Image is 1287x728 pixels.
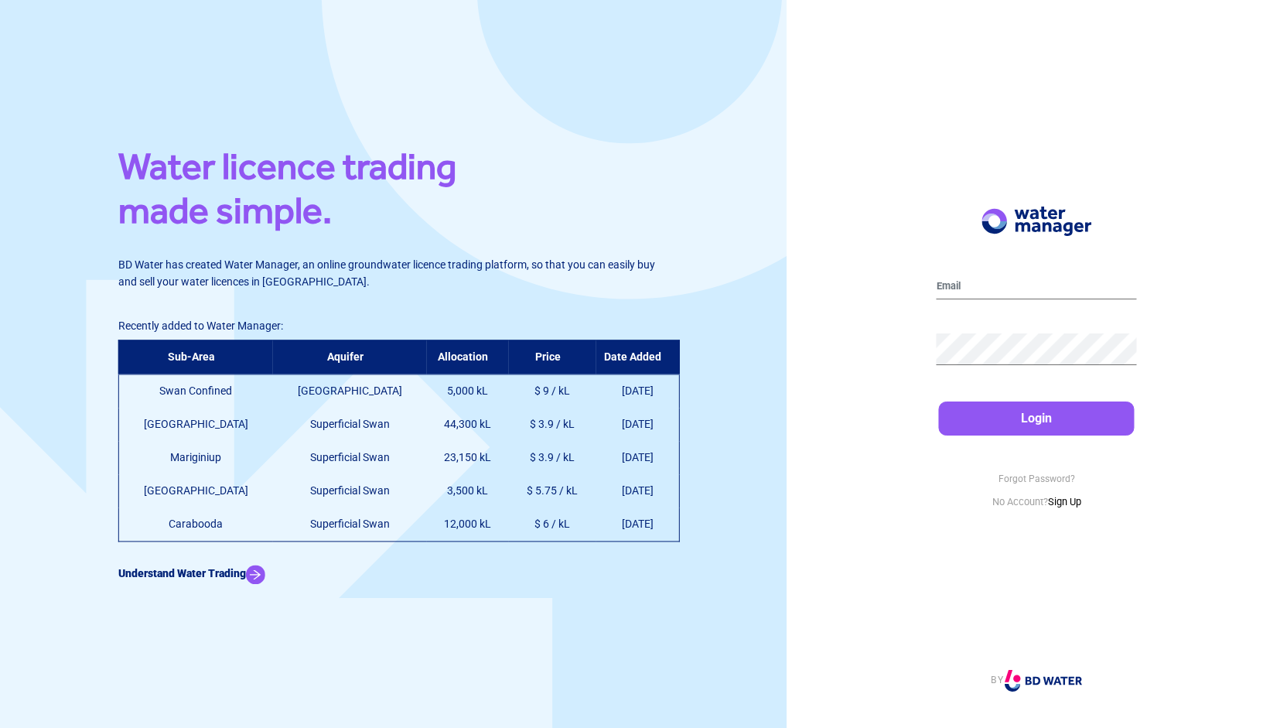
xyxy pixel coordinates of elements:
[939,402,1135,436] button: Login
[426,408,508,441] td: 44,300 kL
[273,408,427,441] td: Superficial Swan
[273,374,427,408] td: [GEOGRAPHIC_DATA]
[937,494,1137,510] p: No Account?
[596,408,679,441] td: [DATE]
[118,441,273,474] td: Mariginiup
[1005,670,1082,692] img: Logo
[991,675,1082,685] a: BY
[509,340,596,374] th: Price
[1048,496,1081,508] a: Sign Up
[999,473,1075,484] a: Forgot Password?
[118,340,273,374] th: Sub-Area
[273,340,427,374] th: Aquifer
[426,374,508,408] td: 5,000 kL
[426,340,508,374] th: Allocation
[426,474,508,508] td: 3,500 kL
[596,340,679,374] th: Date Added
[273,508,427,542] td: Superficial Swan
[118,374,273,408] td: Swan Confined
[118,567,246,579] b: Understand Water Trading
[273,441,427,474] td: Superficial Swan
[596,374,679,408] td: [DATE]
[509,441,596,474] td: $ 3.9 / kL
[937,275,1137,299] input: Email
[246,565,265,584] img: Arrow Icon
[596,474,679,508] td: [DATE]
[981,207,1091,236] img: Logo
[509,508,596,542] td: $ 6 / kL
[596,508,679,542] td: [DATE]
[118,320,283,332] span: Recently added to Water Manager:
[118,474,273,508] td: [GEOGRAPHIC_DATA]
[509,474,596,508] td: $ 5.75 / kL
[118,256,669,290] p: BD Water has created Water Manager, an online groundwater licence trading platform, so that you c...
[118,508,273,542] td: Carabooda
[118,144,669,241] h1: Water licence trading made simple.
[509,408,596,441] td: $ 3.9 / kL
[118,408,273,441] td: [GEOGRAPHIC_DATA]
[596,441,679,474] td: [DATE]
[426,441,508,474] td: 23,150 kL
[118,567,265,579] a: Understand Water Trading
[273,474,427,508] td: Superficial Swan
[509,374,596,408] td: $ 9 / kL
[426,508,508,542] td: 12,000 kL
